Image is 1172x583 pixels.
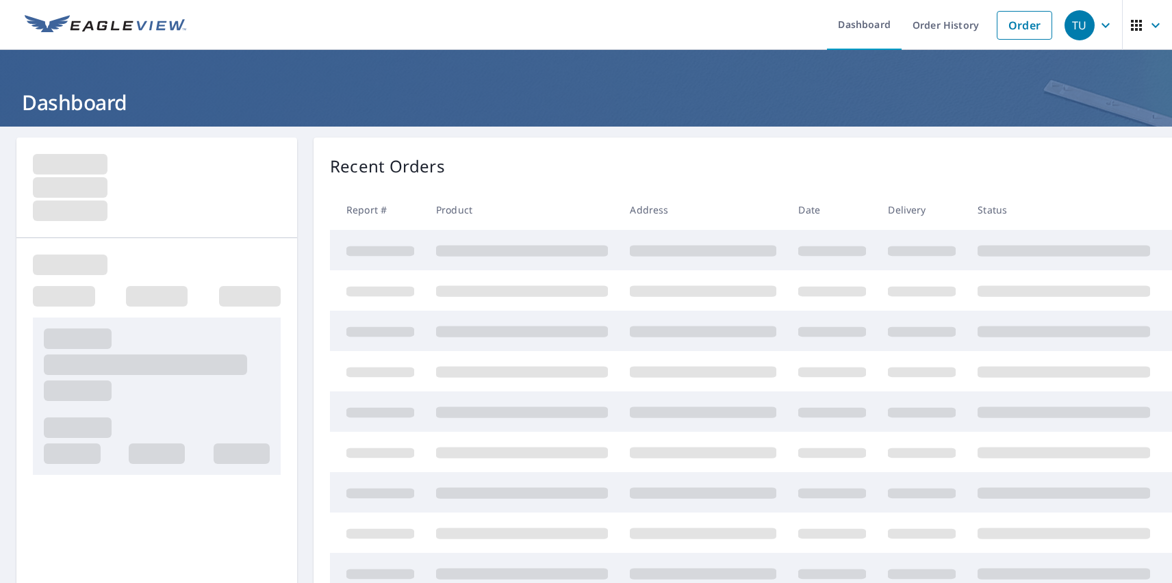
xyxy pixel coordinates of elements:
[330,190,425,230] th: Report #
[619,190,787,230] th: Address
[25,15,186,36] img: EV Logo
[1065,10,1095,40] div: TU
[16,88,1156,116] h1: Dashboard
[967,190,1161,230] th: Status
[425,190,619,230] th: Product
[877,190,967,230] th: Delivery
[997,11,1052,40] a: Order
[787,190,877,230] th: Date
[330,154,445,179] p: Recent Orders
